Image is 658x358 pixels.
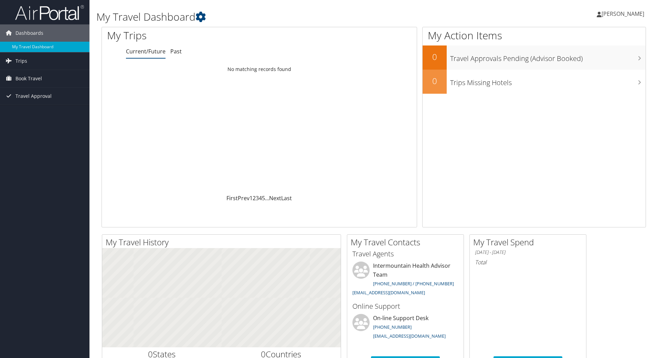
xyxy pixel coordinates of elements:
[170,48,182,55] a: Past
[450,50,646,63] h3: Travel Approvals Pending (Advisor Booked)
[450,74,646,88] h3: Trips Missing Hotels
[373,280,454,287] a: [PHONE_NUMBER] / [PHONE_NUMBER]
[352,289,425,296] a: [EMAIL_ADDRESS][DOMAIN_NAME]
[15,4,84,21] img: airportal-logo.png
[597,3,651,24] a: [PERSON_NAME]
[107,28,280,43] h1: My Trips
[423,70,646,94] a: 0Trips Missing Hotels
[351,236,464,248] h2: My Travel Contacts
[475,249,581,256] h6: [DATE] - [DATE]
[102,63,417,75] td: No matching records found
[602,10,644,18] span: [PERSON_NAME]
[265,194,269,202] span: …
[373,333,446,339] a: [EMAIL_ADDRESS][DOMAIN_NAME]
[352,249,458,259] h3: Travel Agents
[253,194,256,202] a: 2
[475,258,581,266] h6: Total
[262,194,265,202] a: 5
[250,194,253,202] a: 1
[352,301,458,311] h3: Online Support
[259,194,262,202] a: 4
[281,194,292,202] a: Last
[349,262,462,298] li: Intermountain Health Advisor Team
[423,51,447,63] h2: 0
[96,10,466,24] h1: My Travel Dashboard
[15,88,52,105] span: Travel Approval
[15,70,42,87] span: Book Travel
[373,324,412,330] a: [PHONE_NUMBER]
[473,236,586,248] h2: My Travel Spend
[226,194,238,202] a: First
[269,194,281,202] a: Next
[349,314,462,342] li: On-line Support Desk
[423,45,646,70] a: 0Travel Approvals Pending (Advisor Booked)
[126,48,166,55] a: Current/Future
[15,24,43,42] span: Dashboards
[15,52,27,70] span: Trips
[238,194,250,202] a: Prev
[256,194,259,202] a: 3
[423,28,646,43] h1: My Action Items
[423,75,447,87] h2: 0
[106,236,341,248] h2: My Travel History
